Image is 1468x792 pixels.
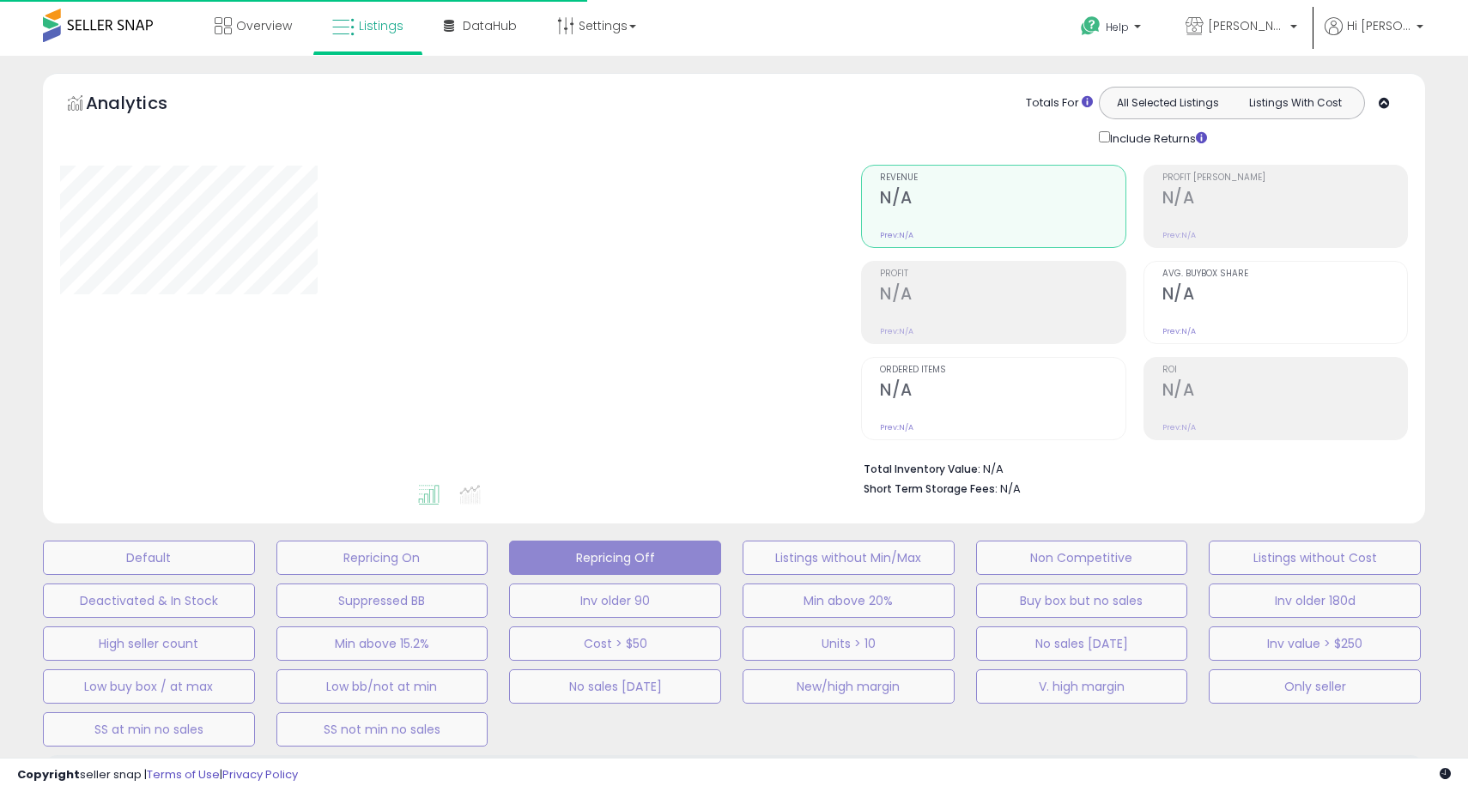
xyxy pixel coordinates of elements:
[236,17,292,34] span: Overview
[976,583,1188,618] button: Buy box but no sales
[1080,15,1101,37] i: Get Help
[1162,230,1196,240] small: Prev: N/A
[43,583,255,618] button: Deactivated & In Stock
[276,712,488,747] button: SS not min no sales
[1162,422,1196,432] small: Prev: N/A
[743,669,955,704] button: New/high margin
[43,669,255,704] button: Low buy box / at max
[509,626,721,661] button: Cost > $50
[1106,20,1129,34] span: Help
[1162,326,1196,336] small: Prev: N/A
[276,626,488,661] button: Min above 15.2%
[880,380,1125,403] h2: N/A
[1231,92,1359,114] button: Listings With Cost
[276,541,488,575] button: Repricing On
[976,669,1188,704] button: V. high margin
[43,712,255,747] button: SS at min no sales
[1209,541,1421,575] button: Listings without Cost
[1162,380,1407,403] h2: N/A
[509,669,721,704] button: No sales [DATE]
[276,669,488,704] button: Low bb/not at min
[276,583,488,618] button: Suppressed BB
[359,17,403,34] span: Listings
[1026,95,1093,112] div: Totals For
[880,188,1125,211] h2: N/A
[1347,17,1411,34] span: Hi [PERSON_NAME]
[17,766,80,783] strong: Copyright
[880,284,1125,307] h2: N/A
[1325,17,1423,56] a: Hi [PERSON_NAME]
[976,626,1188,661] button: No sales [DATE]
[864,481,998,496] b: Short Term Storage Fees:
[880,173,1125,183] span: Revenue
[463,17,517,34] span: DataHub
[17,767,298,783] div: seller snap | |
[86,91,201,119] h5: Analytics
[43,541,255,575] button: Default
[1208,17,1285,34] span: [PERSON_NAME] & Co
[43,626,255,661] button: High seller count
[743,541,955,575] button: Listings without Min/Max
[1086,128,1228,148] div: Include Returns
[1162,188,1407,211] h2: N/A
[1000,481,1021,497] span: N/A
[1162,366,1407,375] span: ROI
[1209,669,1421,704] button: Only seller
[880,269,1125,279] span: Profit
[1067,3,1158,56] a: Help
[880,326,913,336] small: Prev: N/A
[743,626,955,661] button: Units > 10
[864,462,980,476] b: Total Inventory Value:
[1162,269,1407,279] span: Avg. Buybox Share
[1209,583,1421,618] button: Inv older 180d
[864,457,1395,478] li: N/A
[976,541,1188,575] button: Non Competitive
[880,230,913,240] small: Prev: N/A
[743,583,955,618] button: Min above 20%
[880,422,913,432] small: Prev: N/A
[1104,92,1232,114] button: All Selected Listings
[509,583,721,618] button: Inv older 90
[1209,626,1421,661] button: Inv value > $250
[509,541,721,575] button: Repricing Off
[1162,284,1407,307] h2: N/A
[1162,173,1407,183] span: Profit [PERSON_NAME]
[880,366,1125,375] span: Ordered Items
